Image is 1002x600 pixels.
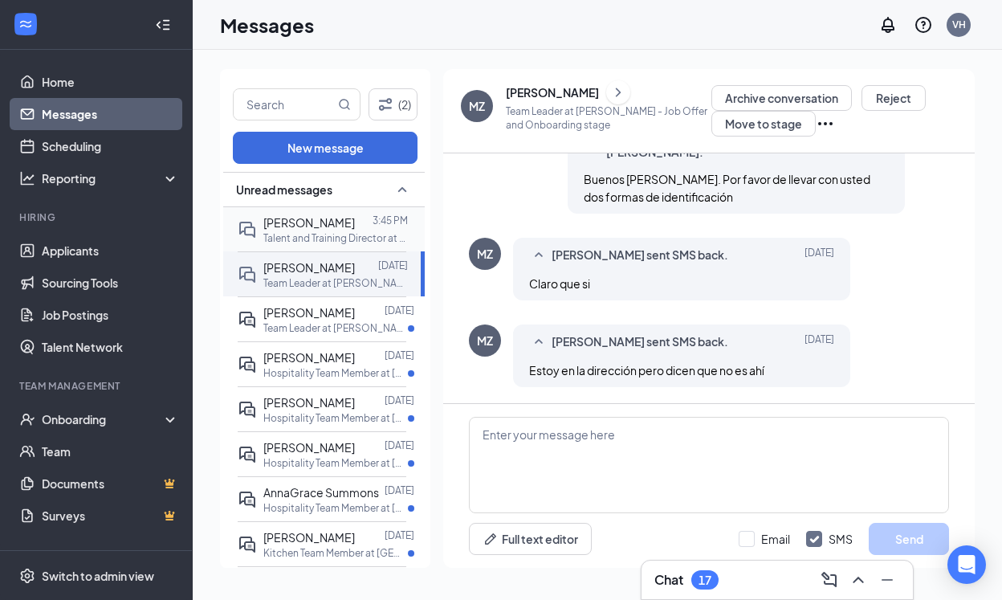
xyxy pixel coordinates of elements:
p: Hospitality Team Member at [GEOGRAPHIC_DATA] [263,366,408,380]
p: Team Leader at [PERSON_NAME] [263,276,408,290]
span: [PERSON_NAME] sent SMS back. [552,333,728,352]
a: Job Postings [42,299,179,331]
p: [DATE] [385,439,414,452]
svg: QuestionInfo [914,15,933,35]
svg: SmallChevronUp [393,180,412,199]
p: Kitchen Team Member at [GEOGRAPHIC_DATA] [263,546,408,560]
button: ChevronRight [606,80,630,104]
span: [PERSON_NAME] [263,350,355,365]
div: MZ [477,333,493,349]
svg: Filter [376,95,395,114]
svg: Pen [483,531,499,547]
button: New message [233,132,417,164]
p: Team Leader at [PERSON_NAME] - Job Offer and Onboarding stage [506,104,711,132]
p: [DATE] [378,259,408,272]
p: [DATE] [385,484,414,497]
span: Buenos [PERSON_NAME]. Por favor de llevar con usted dos formas de identificación [584,172,870,204]
svg: Settings [19,568,35,584]
div: Reporting [42,170,180,186]
a: DocumentsCrown [42,467,179,500]
svg: SmallChevronUp [529,246,548,265]
svg: ActiveDoubleChat [238,445,257,464]
svg: ChevronRight [610,83,626,102]
svg: Collapse [155,17,171,33]
span: [PERSON_NAME] [263,305,355,320]
span: [PERSON_NAME] [263,260,355,275]
svg: ChevronUp [849,570,868,590]
div: Open Intercom Messenger [947,545,986,584]
a: Team [42,435,179,467]
a: Home [42,66,179,98]
svg: ComposeMessage [820,570,839,590]
div: MZ [477,246,493,262]
div: Team Management [19,379,176,393]
svg: SmallChevronUp [529,333,548,352]
p: Team Leader at [PERSON_NAME] [263,321,408,335]
div: [PERSON_NAME] [506,84,599,100]
span: [DATE] [804,246,834,265]
p: Hospitality Team Member at [GEOGRAPHIC_DATA] [263,456,408,470]
p: 3:45 PM [373,214,408,227]
span: Estoy en la dirección pero dicen que no es ahí [529,363,764,378]
svg: Analysis [19,170,35,186]
div: MZ [469,98,485,114]
h1: Messages [220,11,314,39]
p: [DATE] [385,394,414,407]
span: Unread messages [236,182,332,198]
button: Filter (2) [369,88,417,120]
div: VH [952,18,966,31]
span: AnnaGrace Summons [263,485,379,500]
a: Talent Network [42,331,179,363]
span: [PERSON_NAME] [263,215,355,230]
span: [PERSON_NAME] [263,440,355,455]
p: [DATE] [385,529,414,542]
a: SurveysCrown [42,500,179,532]
h3: Chat [654,571,683,589]
svg: MagnifyingGlass [338,98,351,111]
button: Archive conversation [711,85,852,111]
svg: Notifications [878,15,898,35]
div: Switch to admin view [42,568,154,584]
button: Reject [861,85,926,111]
button: Minimize [874,567,900,593]
p: Talent and Training Director at [GEOGRAPHIC_DATA] [263,231,408,245]
svg: UserCheck [19,411,35,427]
span: [PERSON_NAME] [263,530,355,545]
svg: ActiveDoubleChat [238,535,257,554]
a: Applicants [42,235,179,267]
button: ComposeMessage [817,567,842,593]
p: [DATE] [385,304,414,317]
svg: ActiveDoubleChat [238,310,257,329]
a: Sourcing Tools [42,267,179,299]
svg: ActiveDoubleChat [238,490,257,509]
svg: Minimize [878,570,897,590]
svg: ActiveDoubleChat [238,355,257,374]
span: [PERSON_NAME] sent SMS back. [552,246,728,265]
p: Hospitality Team Member at [GEOGRAPHIC_DATA] [263,501,408,515]
svg: ActiveDoubleChat [238,400,257,419]
div: 17 [699,573,711,587]
a: Messages [42,98,179,130]
span: [DATE] [804,333,834,352]
span: Claro que si [529,276,590,291]
span: [PERSON_NAME] [263,395,355,410]
button: Send [869,523,949,555]
div: Onboarding [42,411,165,427]
button: ChevronUp [845,567,871,593]
svg: WorkstreamLogo [18,16,34,32]
p: Hospitality Team Member at [GEOGRAPHIC_DATA] [263,411,408,425]
input: Search [234,89,335,120]
p: [DATE] [385,349,414,362]
svg: DoubleChat [238,220,257,239]
button: Full text editorPen [469,523,592,555]
svg: DoubleChat [238,265,257,284]
a: Scheduling [42,130,179,162]
button: Move to stage [711,111,816,137]
div: Hiring [19,210,176,224]
svg: Ellipses [816,114,835,133]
